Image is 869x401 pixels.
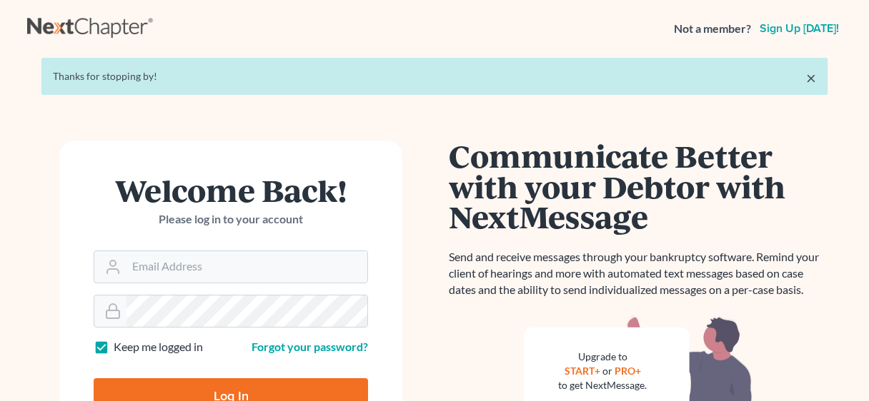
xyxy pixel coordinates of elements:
a: Sign up [DATE]! [757,23,842,34]
a: START+ [565,365,600,377]
h1: Communicate Better with your Debtor with NextMessage [449,141,828,232]
label: Keep me logged in [114,339,203,355]
span: or [602,365,612,377]
a: × [806,69,816,86]
a: PRO+ [615,365,641,377]
strong: Not a member? [674,21,751,37]
input: Email Address [126,251,367,283]
div: to get NextMessage. [558,378,647,392]
h1: Welcome Back! [94,175,368,205]
div: Thanks for stopping by! [53,69,816,83]
div: Upgrade to [558,350,647,364]
p: Please log in to your account [94,211,368,228]
a: Forgot your password? [252,340,368,353]
p: Send and receive messages through your bankruptcy software. Remind your client of hearings and mo... [449,249,828,298]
